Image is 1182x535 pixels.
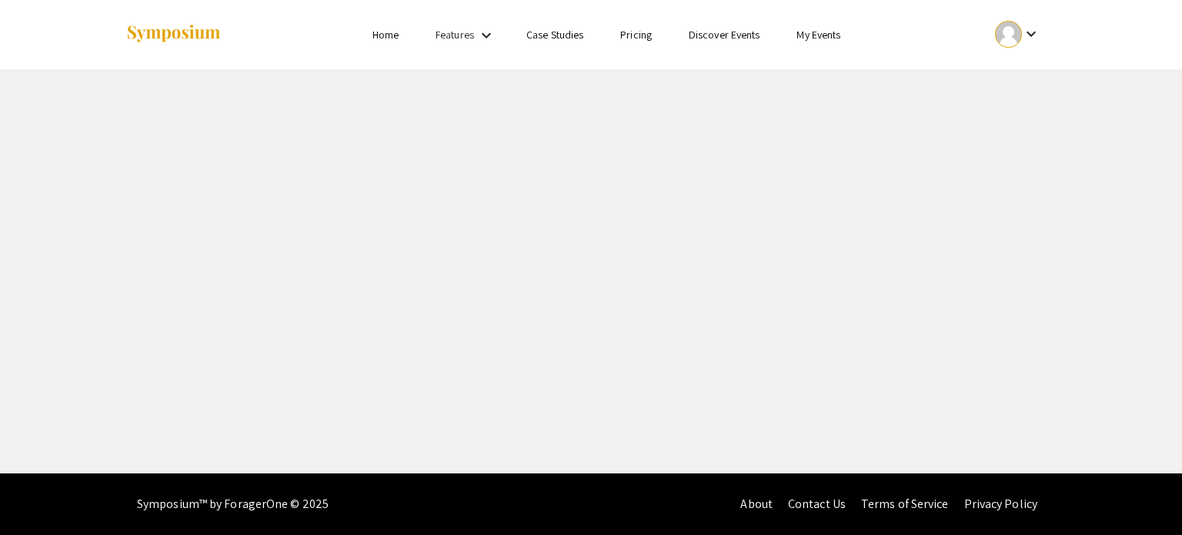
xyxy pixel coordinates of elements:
mat-icon: Expand account dropdown [1022,25,1040,43]
a: Contact Us [788,496,846,512]
a: Case Studies [526,28,583,42]
iframe: Chat [1117,466,1170,523]
a: My Events [796,28,840,42]
button: Expand account dropdown [979,17,1057,52]
a: Terms of Service [861,496,949,512]
a: Home [372,28,399,42]
mat-icon: Expand Features list [477,26,496,45]
a: About [740,496,773,512]
a: Privacy Policy [964,496,1037,512]
a: Pricing [620,28,652,42]
a: Discover Events [689,28,760,42]
div: Symposium™ by ForagerOne © 2025 [137,473,329,535]
a: Features [436,28,474,42]
img: Symposium by ForagerOne [125,24,222,45]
